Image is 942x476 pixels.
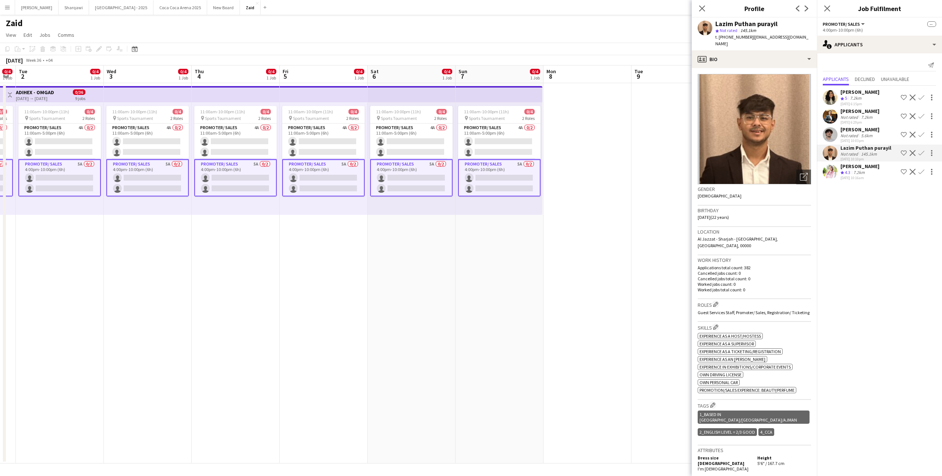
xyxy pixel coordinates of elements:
div: Bio [692,50,817,68]
h3: Work history [698,257,811,263]
div: [PERSON_NAME] [840,126,879,133]
div: 1 Job [530,75,540,81]
button: [GEOGRAPHIC_DATA] - 2025 [89,0,153,15]
app-card-role: Promoter/ Sales5A0/24:00pm-10:00pm (6h) [282,159,365,196]
span: Tue [634,68,643,75]
h5: Height [757,455,811,461]
span: Thu [195,68,204,75]
span: I'm [DEMOGRAPHIC_DATA] [698,466,748,472]
span: Applicants [823,77,849,82]
span: Unavailable [881,77,909,82]
div: [DATE] 10:16am [840,175,879,180]
span: 0/4 [266,69,276,74]
span: Edit [24,32,32,38]
span: Experience as a Supervisor [700,341,754,347]
div: [PERSON_NAME] [840,163,879,170]
span: Fri [283,68,288,75]
h3: Gender [698,186,811,192]
div: 7.2km [860,114,874,120]
div: 145.1km [860,151,878,157]
span: 145.1km [739,28,758,33]
a: Edit [21,30,35,40]
span: 2 Roles [346,116,359,121]
span: Wed [107,68,116,75]
app-card-role: Promoter/ Sales5A0/24:00pm-10:00pm (6h) [18,159,101,196]
h3: Job Fulfilment [817,4,942,13]
span: Mon [546,68,556,75]
span: 0/4 [436,109,447,114]
div: 11:00am-10:00pm (11h)0/4 Sports Tournament2 RolesPromoter/ Sales4A0/211:00am-5:00pm (6h) Promoter... [282,106,365,196]
span: Sun [458,68,467,75]
app-job-card: 11:00am-10:00pm (11h)0/4 Sports Tournament2 RolesPromoter/ Sales4A0/211:00am-5:00pm (6h) Promoter... [194,106,277,196]
span: Comms [58,32,74,38]
div: Lazim Puthan purayil [840,145,891,151]
app-card-role: Promoter/ Sales5A0/24:00pm-10:00pm (6h) [194,159,277,196]
span: | [EMAIL_ADDRESS][DOMAIN_NAME] [715,34,808,46]
p: Worked jobs count: 0 [698,281,811,287]
div: 1 Job [266,75,276,81]
div: 4:00pm-10:00pm (6h) [823,27,936,33]
a: Jobs [36,30,53,40]
span: 0/4 [2,69,13,74]
div: 1 Job [354,75,364,81]
div: Applicants [817,36,942,53]
a: Comms [55,30,77,40]
span: Promoter/ Sales [823,21,860,27]
h3: Roles [698,301,811,308]
button: Sharqawi [59,0,89,15]
div: Not rated [840,114,860,120]
span: 2 Roles [82,116,95,121]
div: [DATE] 6:29pm [840,120,879,125]
app-card-role: Promoter/ Sales4A0/211:00am-5:00pm (6h) [18,124,101,159]
div: 1 Job [442,75,452,81]
button: Coca Coca Arena 2025 [153,0,207,15]
div: 11:00am-10:00pm (11h)0/4 Sports Tournament2 RolesPromoter/ Sales4A0/211:00am-5:00pm (6h) Promoter... [106,106,189,196]
span: Sports Tournament [469,116,505,121]
app-card-role: Promoter/ Sales4A0/211:00am-5:00pm (6h) [282,124,365,159]
span: Promotion/Sales Experience: Beauty/Perfume [700,387,794,393]
span: Declined [855,77,875,82]
span: 11:00am-10:00pm (11h) [200,109,245,114]
span: Sat [371,68,379,75]
h5: Dress size [DEMOGRAPHIC_DATA] [698,455,751,466]
span: 2 Roles [522,116,535,121]
span: [DEMOGRAPHIC_DATA] [698,193,741,199]
div: 2_English Level = 2/3 Good [698,428,757,436]
img: Crew avatar or photo [698,74,811,184]
span: 6 [369,72,379,81]
span: 0/36 [73,89,85,95]
app-card-role: Promoter/ Sales4A0/211:00am-5:00pm (6h) [194,124,277,159]
span: 8 [545,72,556,81]
h3: Tags [698,401,811,409]
h3: Profile [692,4,817,13]
app-card-role: Promoter/ Sales5A0/24:00pm-10:00pm (6h) [106,159,189,196]
span: Own Driving License [700,372,741,377]
div: 7.2km [852,170,866,176]
span: t. [PHONE_NUMBER] [715,34,754,40]
span: 2 Roles [434,116,447,121]
span: 0/4 [442,69,452,74]
span: 0/4 [173,109,183,114]
div: 1 Job [3,75,12,81]
span: [DATE] (22 years) [698,214,729,220]
span: 3 [106,72,116,81]
span: Sports Tournament [381,116,417,121]
button: Zaid [240,0,261,15]
div: 9 jobs [75,95,85,101]
span: Sports Tournament [117,116,153,121]
span: 4 [194,72,204,81]
app-job-card: 11:00am-10:00pm (11h)0/4 Sports Tournament2 RolesPromoter/ Sales4A0/211:00am-5:00pm (6h) Promoter... [370,106,453,196]
app-card-role: Promoter/ Sales5A0/24:00pm-10:00pm (6h) [370,159,453,196]
span: 5 [281,72,288,81]
span: 0/4 [530,69,540,74]
span: Sports Tournament [205,116,241,121]
p: Cancelled jobs count: 0 [698,270,811,276]
span: 0/4 [348,109,359,114]
span: Al Jazzat - Sharjah - [GEOGRAPHIC_DATA], [GEOGRAPHIC_DATA], 00000 [698,236,778,248]
span: 11:00am-10:00pm (11h) [112,109,157,114]
div: 11:00am-10:00pm (11h)0/4 Sports Tournament2 RolesPromoter/ Sales4A0/211:00am-5:00pm (6h) Promoter... [18,106,101,196]
div: [DATE] 6:15pm [840,102,879,106]
span: 11:00am-10:00pm (11h) [288,109,333,114]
